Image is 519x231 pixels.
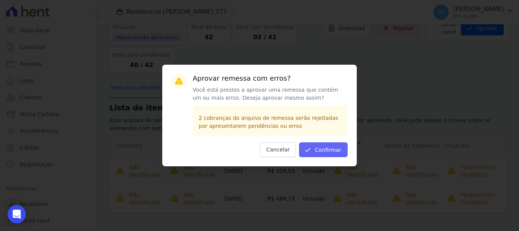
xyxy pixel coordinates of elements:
p: Você está prestes a aprovar uma remessa que contém um ou mais erros. Deseja aprovar mesmo assim? [193,86,348,102]
h3: Aprovar remessa com erros? [193,74,348,83]
button: Cancelar [260,142,296,157]
div: Open Intercom Messenger [8,205,26,223]
p: 2 cobranças do arquivo de remessa serão rejeitadas por apresentarem pendências ou erros [199,114,342,130]
button: Confirmar [299,142,348,157]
